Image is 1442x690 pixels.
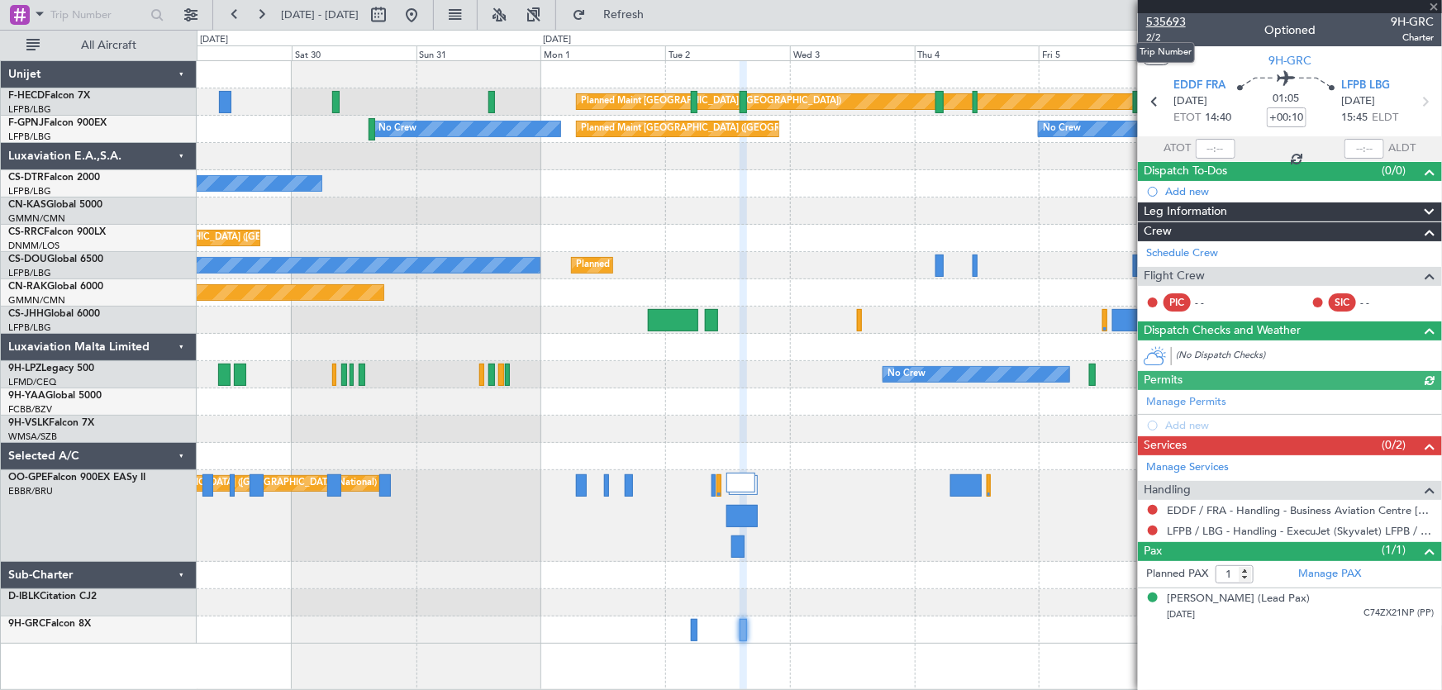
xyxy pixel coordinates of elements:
[8,403,52,416] a: FCBB/BZV
[1383,162,1406,179] span: (0/0)
[8,255,103,264] a: CS-DOUGlobal 6500
[50,2,145,27] input: Trip Number
[1146,459,1229,476] a: Manage Services
[8,619,45,629] span: 9H-GRC
[581,117,841,141] div: Planned Maint [GEOGRAPHIC_DATA] ([GEOGRAPHIC_DATA])
[1174,93,1208,110] span: [DATE]
[8,418,94,428] a: 9H-VSLKFalcon 7X
[1341,78,1390,94] span: LFPB LBG
[8,173,44,183] span: CS-DTR
[8,364,41,374] span: 9H-LPZ
[1144,267,1205,286] span: Flight Crew
[1144,162,1227,181] span: Dispatch To-Dos
[8,212,65,225] a: GMMN/CMN
[8,619,91,629] a: 9H-GRCFalcon 8X
[1195,295,1232,310] div: - -
[665,45,790,60] div: Tue 2
[1341,93,1375,110] span: [DATE]
[8,431,57,443] a: WMSA/SZB
[1383,541,1406,559] span: (1/1)
[8,185,51,197] a: LFPB/LBG
[8,391,45,401] span: 9H-YAA
[1383,436,1406,454] span: (0/2)
[8,227,106,237] a: CS-RRCFalcon 900LX
[8,376,56,388] a: LFMD/CEQ
[1164,140,1192,157] span: ATOT
[1039,45,1164,60] div: Fri 5
[1144,542,1162,561] span: Pax
[1341,110,1368,126] span: 15:45
[1144,202,1227,221] span: Leg Information
[8,282,47,292] span: CN-RAK
[888,362,926,387] div: No Crew
[78,471,377,496] div: Planned Maint [GEOGRAPHIC_DATA] ([GEOGRAPHIC_DATA] National)
[8,118,44,128] span: F-GPNJ
[8,309,100,319] a: CS-JHHGlobal 6000
[1174,78,1226,94] span: EDDF FRA
[8,200,102,210] a: CN-KASGlobal 5000
[1268,52,1311,69] span: 9H-GRC
[8,294,65,307] a: GMMN/CMN
[8,473,145,483] a: OO-GPEFalcon 900EX EASy II
[1136,42,1195,63] div: Trip Number
[1388,140,1416,157] span: ALDT
[8,91,90,101] a: F-HECDFalcon 7X
[200,33,228,47] div: [DATE]
[8,418,49,428] span: 9H-VSLK
[543,33,571,47] div: [DATE]
[540,45,665,60] div: Mon 1
[8,103,51,116] a: LFPB/LBG
[8,227,44,237] span: CS-RRC
[1167,591,1310,607] div: [PERSON_NAME] (Lead Pax)
[8,592,40,602] span: D-IBLK
[8,240,59,252] a: DNMM/LOS
[589,9,659,21] span: Refresh
[416,45,541,60] div: Sun 31
[1176,349,1442,366] div: (No Dispatch Checks)
[1372,110,1398,126] span: ELDT
[1146,566,1208,583] label: Planned PAX
[8,267,51,279] a: LFPB/LBG
[1144,321,1301,340] span: Dispatch Checks and Weather
[915,45,1040,60] div: Thu 4
[1360,295,1397,310] div: - -
[8,473,47,483] span: OO-GPE
[8,91,45,101] span: F-HECD
[1144,481,1191,500] span: Handling
[564,2,664,28] button: Refresh
[1146,13,1186,31] span: 535693
[8,200,46,210] span: CN-KAS
[1329,293,1356,312] div: SIC
[8,282,103,292] a: CN-RAKGlobal 6000
[8,173,100,183] a: CS-DTRFalcon 2000
[1144,222,1172,241] span: Crew
[1146,245,1218,262] a: Schedule Crew
[581,89,841,114] div: Planned Maint [GEOGRAPHIC_DATA] ([GEOGRAPHIC_DATA])
[1165,184,1434,198] div: Add new
[8,592,97,602] a: D-IBLKCitation CJ2
[1167,524,1434,538] a: LFPB / LBG - Handling - ExecuJet (Skyvalet) LFPB / LBG
[1298,566,1361,583] a: Manage PAX
[8,309,44,319] span: CS-JHH
[378,117,416,141] div: No Crew
[83,226,343,250] div: Planned Maint [GEOGRAPHIC_DATA] ([GEOGRAPHIC_DATA])
[1174,110,1202,126] span: ETOT
[1043,117,1081,141] div: No Crew
[1264,22,1316,40] div: Optioned
[8,321,51,334] a: LFPB/LBG
[1391,13,1434,31] span: 9H-GRC
[43,40,174,51] span: All Aircraft
[292,45,416,60] div: Sat 30
[8,391,102,401] a: 9H-YAAGlobal 5000
[576,253,836,278] div: Planned Maint [GEOGRAPHIC_DATA] ([GEOGRAPHIC_DATA])
[8,485,53,497] a: EBBR/BRU
[8,255,47,264] span: CS-DOU
[790,45,915,60] div: Wed 3
[18,32,179,59] button: All Aircraft
[1164,293,1191,312] div: PIC
[1391,31,1434,45] span: Charter
[1363,607,1434,621] span: C74ZX21NP (PP)
[1167,503,1434,517] a: EDDF / FRA - Handling - Business Aviation Centre [GEOGRAPHIC_DATA] ([PERSON_NAME] Avn) EDDF / FRA
[8,364,94,374] a: 9H-LPZLegacy 500
[8,118,107,128] a: F-GPNJFalcon 900EX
